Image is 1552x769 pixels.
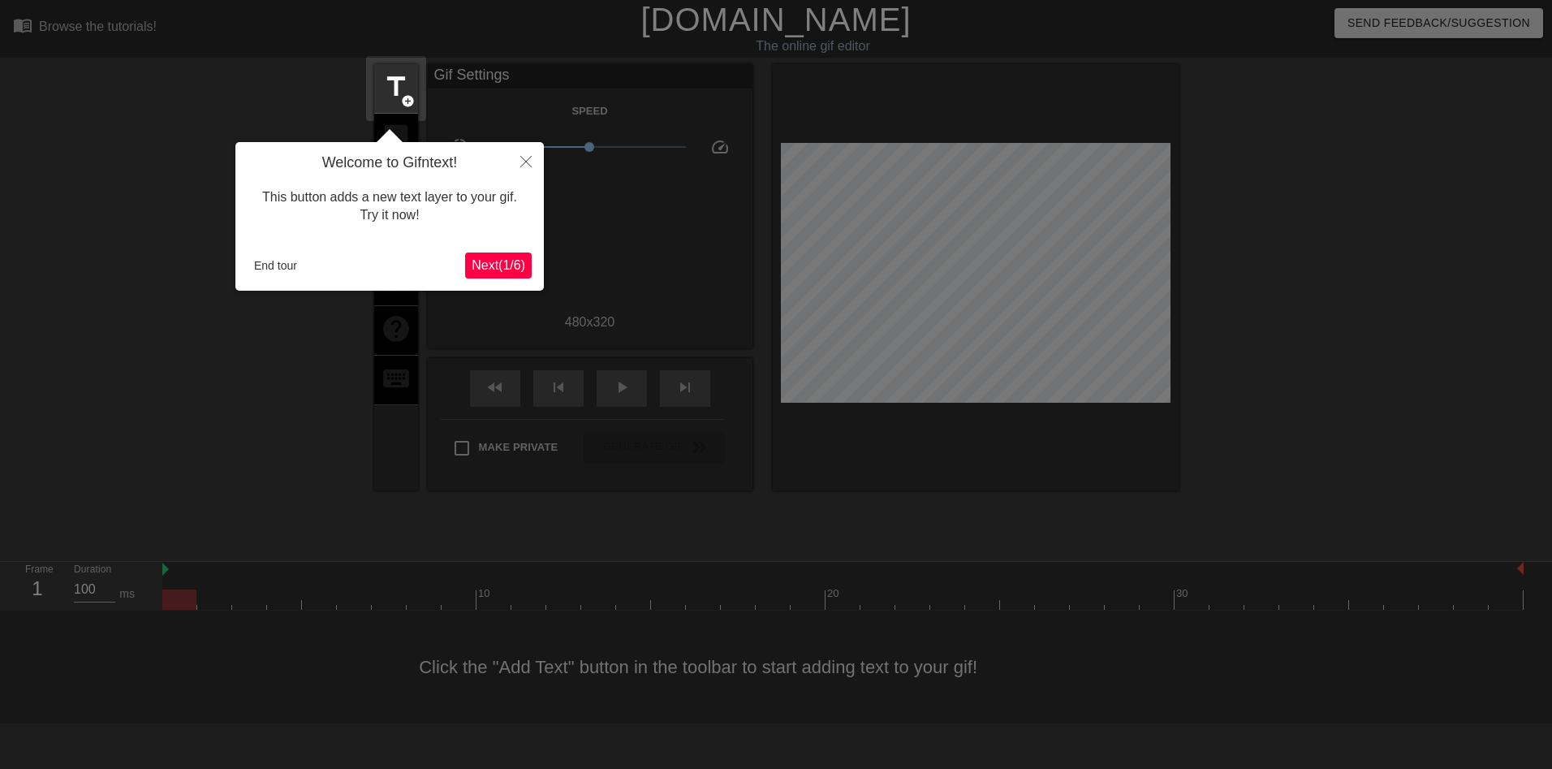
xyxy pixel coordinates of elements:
[465,253,532,279] button: Next
[248,172,532,241] div: This button adds a new text layer to your gif. Try it now!
[248,253,304,278] button: End tour
[472,258,525,272] span: Next ( 1 / 6 )
[248,154,532,172] h4: Welcome to Gifntext!
[508,142,544,179] button: Close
